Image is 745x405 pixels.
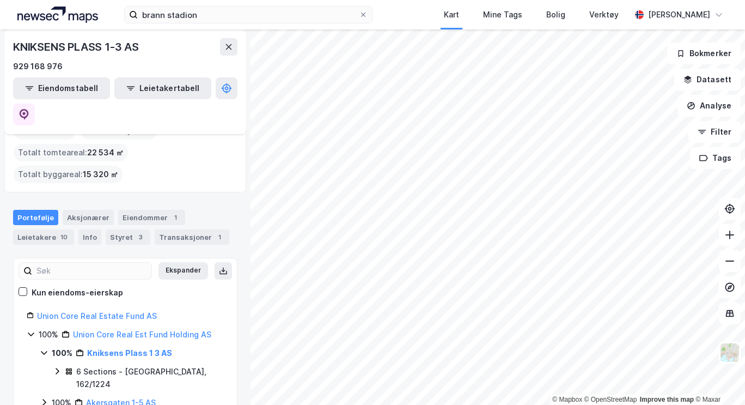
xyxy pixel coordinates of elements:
a: Union Core Real Estate Fund AS [37,311,157,321]
a: Union Core Real Est Fund Holding AS [73,330,211,339]
button: Analyse [677,95,741,117]
span: 15 320 ㎡ [83,168,118,181]
div: KNIKSENS PLASS 1-3 AS [13,38,141,56]
div: 1 [170,212,181,223]
span: 22 534 ㎡ [87,146,124,159]
div: 100% [52,347,72,360]
div: Leietakere [13,229,74,245]
button: Datasett [674,69,741,90]
div: 10 [58,232,70,243]
button: Leietakertabell [114,77,211,99]
a: Improve this map [640,396,694,403]
div: Aksjonærer [63,210,114,225]
div: Styret [106,229,150,245]
div: Kontrollprogram for chat [691,353,745,405]
div: Info [78,229,101,245]
input: Søk [32,263,151,279]
button: Ekspander [158,262,208,280]
div: 3 [135,232,146,243]
div: Kun eiendoms-eierskap [32,286,123,299]
div: Portefølje [13,210,58,225]
button: Filter [688,121,741,143]
div: Bolig [546,8,565,21]
iframe: Chat Widget [691,353,745,405]
button: Bokmerker [667,43,741,64]
div: [PERSON_NAME] [648,8,710,21]
div: Eiendommer [118,210,185,225]
img: logo.a4113a55bc3d86da70a041830d287a7e.svg [17,7,98,23]
img: Z [719,342,740,363]
div: 1 [214,232,225,243]
a: Mapbox [552,396,582,403]
a: Kniksens Plass 1 3 AS [87,348,172,358]
div: 6 Sections - [GEOGRAPHIC_DATA], 162/1224 [76,365,224,391]
button: Tags [690,147,741,169]
div: Kart [444,8,459,21]
div: Mine Tags [483,8,522,21]
div: Verktøy [589,8,619,21]
button: Eiendomstabell [13,77,110,99]
div: Transaksjoner [155,229,229,245]
input: Søk på adresse, matrikkel, gårdeiere, leietakere eller personer [138,7,359,23]
div: 100% [39,328,58,341]
div: 929 168 976 [13,60,63,73]
div: Totalt byggareal : [14,166,123,183]
div: Totalt tomteareal : [14,144,128,161]
a: OpenStreetMap [584,396,637,403]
